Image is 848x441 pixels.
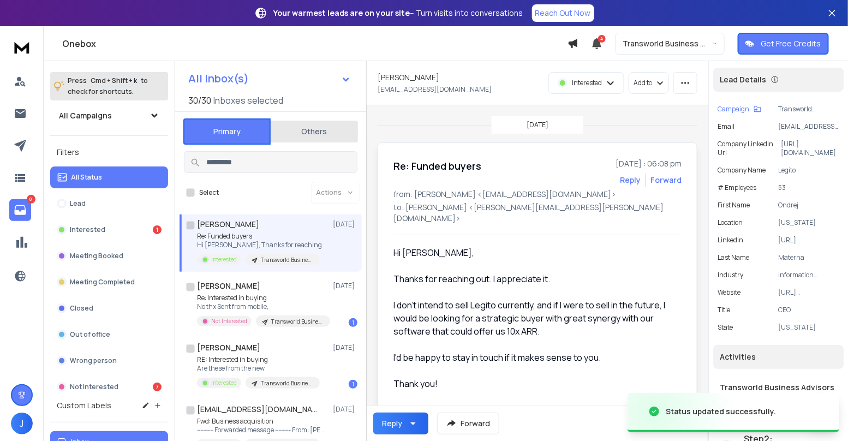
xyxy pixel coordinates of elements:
p: RE: Interested in buying [197,355,320,364]
p: [DATE] [333,282,357,290]
p: [US_STATE] [778,323,839,332]
div: 1 [153,225,162,234]
p: Hi [PERSON_NAME], Thanks for reaching [197,241,322,249]
p: Not Interested [70,383,118,391]
p: Get Free Credits [761,38,821,49]
p: Meeting Completed [70,278,135,287]
div: 1 [349,318,357,327]
div: Activities [713,345,844,369]
p: Transworld Business Advisors | [GEOGRAPHIC_DATA] [261,256,313,264]
p: Interested [211,255,237,264]
p: [URL][DOMAIN_NAME] [778,288,839,297]
div: Status updated successfully. [666,406,776,417]
h1: [EMAIL_ADDRESS][DOMAIN_NAME] +1 [197,404,317,415]
p: All Status [71,173,102,182]
button: All Status [50,166,168,188]
p: [DATE] : 06:08 pm [616,158,682,169]
button: Wrong person [50,350,168,372]
button: Out of office [50,324,168,345]
p: Wrong person [70,356,117,365]
p: Company Linkedin Url [718,140,781,157]
p: Transworld Business Advisors of [GEOGRAPHIC_DATA] [623,38,713,49]
h1: [PERSON_NAME] [197,219,259,230]
label: Select [199,188,219,197]
button: Get Free Credits [738,33,829,55]
p: from: [PERSON_NAME] <[EMAIL_ADDRESS][DOMAIN_NAME]> [393,189,682,200]
p: Reach Out Now [535,8,591,19]
p: Transworld Business Advisors | [GEOGRAPHIC_DATA] [271,318,324,326]
div: 7 [153,383,162,391]
p: Last Name [718,253,749,262]
p: location [718,218,743,227]
h1: Onebox [62,37,568,50]
button: Reply [620,175,641,186]
p: [URL][DOMAIN_NAME] [778,236,839,245]
p: State [718,323,733,332]
p: Campaign [718,105,749,114]
p: 53 [778,183,839,192]
img: logo [11,37,33,57]
span: 30 / 30 [188,94,211,107]
h1: Re: Funded buyers [393,158,481,174]
div: Best regards, [393,403,673,416]
div: Forward [650,175,682,186]
p: Materna [778,253,839,262]
strong: Your warmest leads are on your site [274,8,410,18]
h1: All Campaigns [59,110,112,121]
h3: Filters [50,145,168,160]
div: I'd be happy to stay in touch if it makes sense to you. [393,351,673,364]
button: Closed [50,297,168,319]
p: Interested [211,379,237,387]
button: All Campaigns [50,105,168,127]
button: Meeting Completed [50,271,168,293]
span: 4 [598,35,606,43]
p: No thx Sent from mobile, [197,302,328,311]
p: [DATE] [333,220,357,229]
a: Reach Out Now [532,4,594,22]
h1: All Inbox(s) [188,73,249,84]
h3: Inboxes selected [213,94,283,107]
p: Transworld Business Advisors | [GEOGRAPHIC_DATA] [778,105,839,114]
h1: [PERSON_NAME] [197,281,260,291]
p: [DATE] [333,343,357,352]
p: 8 [27,195,35,204]
p: [US_STATE] [778,218,839,227]
button: Interested1 [50,219,168,241]
p: Ondrej [778,201,839,210]
p: ---------- Forwarded message --------- From: [PERSON_NAME] [197,426,328,434]
p: Re: Interested in buying [197,294,328,302]
p: Legito [778,166,839,175]
p: Are these from the new [197,364,320,373]
button: Lead [50,193,168,214]
button: Others [271,120,358,144]
p: Closed [70,304,93,313]
p: Fwd: Business acquisition [197,417,328,426]
a: 8 [9,199,31,221]
div: Hi [PERSON_NAME], [393,246,673,259]
p: information technology & services [778,271,839,279]
p: [EMAIL_ADDRESS][DOMAIN_NAME] [378,85,492,94]
button: J [11,413,33,434]
p: Add to [634,79,652,87]
button: Meeting Booked [50,245,168,267]
button: Primary [183,118,271,145]
div: Reply [382,418,402,429]
p: Re: Funded buyers [197,232,322,241]
p: website [718,288,740,297]
h1: [PERSON_NAME] [378,72,439,83]
p: linkedin [718,236,743,245]
p: Press to check for shortcuts. [68,75,148,97]
p: Transworld Business Advisors | [GEOGRAPHIC_DATA] [261,379,313,388]
p: Lead [70,199,86,208]
p: Out of office [70,330,110,339]
button: Reply [373,413,428,434]
p: First Name [718,201,750,210]
p: Lead Details [720,74,766,85]
span: Cmd + Shift + k [89,74,139,87]
p: Interested [70,225,105,234]
p: title [718,306,730,314]
p: [DATE] [333,405,357,414]
p: Interested [572,79,602,87]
